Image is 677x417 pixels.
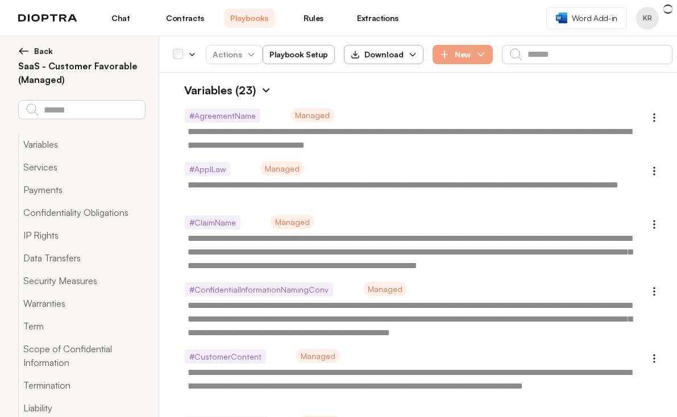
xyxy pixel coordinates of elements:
[636,7,659,30] button: Profile menu
[173,82,256,99] h1: Variables (23)
[18,374,145,397] button: Termination
[18,224,145,247] button: IP Rights
[95,9,146,28] a: Chat
[185,215,240,230] span: # ClaimName
[263,45,335,64] button: Playbook Setup
[18,45,30,57] img: left arrow
[260,85,272,96] img: Expand
[352,9,403,28] a: Extractions
[288,9,339,28] a: Rules
[160,9,210,28] a: Contracts
[185,282,333,297] span: # ConfidentialInformationNamingConv
[556,12,567,23] img: word
[271,215,314,229] span: Managed
[18,201,145,224] button: Confidentiality Obligations
[18,292,145,315] button: Warranties
[203,44,265,65] span: Actions
[296,349,340,363] span: Managed
[185,109,260,123] span: # AgreementName
[18,14,77,22] img: logo
[18,59,145,86] h2: SaaS - Customer Favorable (Managed)
[185,162,230,176] span: # ApplLaw
[18,45,145,57] button: Back
[433,45,493,64] button: New
[18,269,145,292] button: Security Measures
[18,337,145,374] button: Scope of Confidential Information
[173,49,183,60] div: Select all
[546,7,627,29] a: Word Add-in
[34,45,53,57] span: Back
[18,247,145,269] button: Data Transfers
[206,45,263,64] button: Actions
[185,349,266,364] span: # CustomerContent
[18,156,145,178] button: Services
[290,108,334,122] span: Managed
[18,133,145,156] button: Variables
[351,49,404,60] div: Download
[260,161,304,176] span: Managed
[18,315,145,337] button: Term
[572,12,617,24] span: Word Add-in
[363,282,407,296] span: Managed
[18,178,145,201] button: Payments
[344,45,423,64] button: Download
[224,9,275,28] a: Playbooks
